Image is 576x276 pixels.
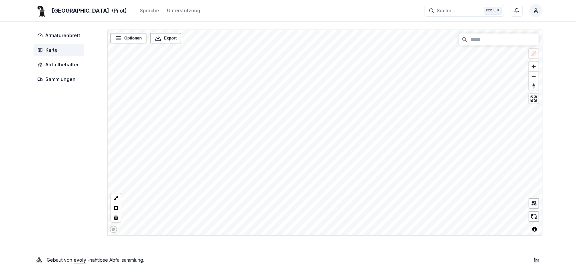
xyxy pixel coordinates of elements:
[108,30,544,237] canvas: Map
[529,81,539,91] button: Reset bearing to north
[425,5,504,17] button: Suche ...Ctrl+K
[45,47,58,53] span: Karte
[167,7,200,15] a: Unterstützung
[33,255,44,265] img: Evoly Logo
[45,76,76,83] span: Sammlungen
[45,61,79,68] span: Abfallbehälter
[437,7,457,14] span: Suche ...
[529,72,539,81] span: Zoom out
[124,35,142,41] span: Optionen
[529,62,539,71] button: Zoom in
[52,7,109,15] span: [GEOGRAPHIC_DATA]
[33,44,87,56] a: Karte
[33,30,87,41] a: Armaturenbrett
[74,257,86,263] a: evoly
[111,203,121,213] button: Polygon tool (p)
[110,226,117,233] a: Mapbox logo
[112,7,127,15] span: (Pilot)
[47,255,144,265] p: Gebaut von - nahtlose Abfallsammlung .
[33,3,49,19] img: Basel Logo
[529,71,539,81] button: Zoom out
[140,7,159,15] button: Sprache
[45,32,80,39] span: Armaturenbrett
[33,59,87,71] a: Abfallbehälter
[140,7,159,14] div: Sprache
[459,34,539,45] input: Suche
[164,35,177,41] span: Export
[529,94,539,103] button: Enter fullscreen
[531,225,539,233] button: Toggle attribution
[529,49,539,58] button: Location not available
[33,7,127,15] a: [GEOGRAPHIC_DATA](Pilot)
[111,193,121,203] button: LineString tool (l)
[111,213,121,222] button: Delete
[33,73,87,85] a: Sammlungen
